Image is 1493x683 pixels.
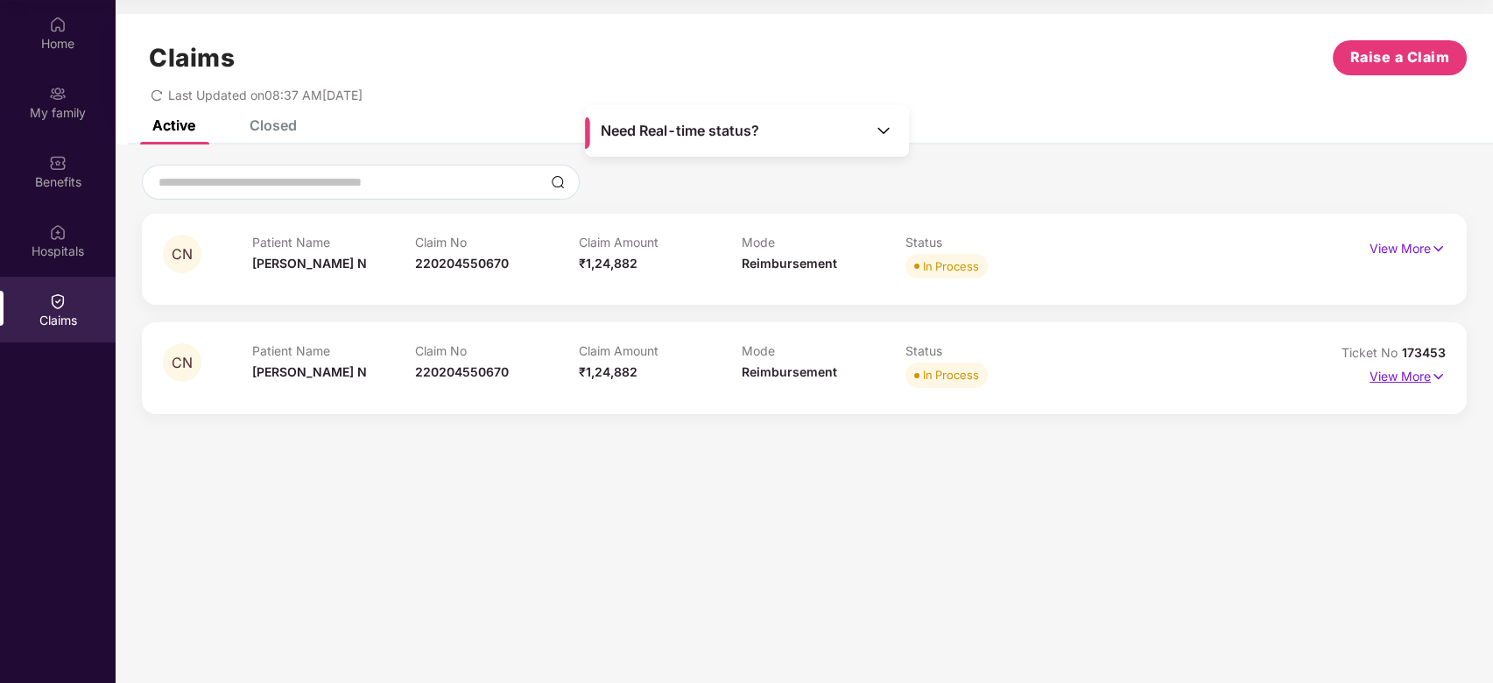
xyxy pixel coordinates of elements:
[1370,235,1446,258] p: View More
[151,88,163,102] span: redo
[905,343,1069,358] p: Status
[415,343,579,358] p: Claim No
[252,256,367,271] span: [PERSON_NAME] N
[1402,345,1446,360] span: 173453
[168,88,363,102] span: Last Updated on 08:37 AM[DATE]
[49,16,67,33] img: svg+xml;base64,PHN2ZyBpZD0iSG9tZSIgeG1sbnM9Imh0dHA6Ly93d3cudzMub3JnLzIwMDAvc3ZnIiB3aWR0aD0iMjAiIG...
[905,235,1069,250] p: Status
[252,235,416,250] p: Patient Name
[415,364,509,379] span: 220204550670
[579,364,637,379] span: ₹1,24,882
[252,364,367,379] span: [PERSON_NAME] N
[149,43,235,73] h1: Claims
[875,122,892,139] img: Toggle Icon
[923,257,979,275] div: In Process
[415,235,579,250] p: Claim No
[601,122,759,140] span: Need Real-time status?
[742,235,905,250] p: Mode
[742,343,905,358] p: Mode
[742,256,837,271] span: Reimbursement
[49,85,67,102] img: svg+xml;base64,PHN2ZyB3aWR0aD0iMjAiIGhlaWdodD0iMjAiIHZpZXdCb3g9IjAgMCAyMCAyMCIgZmlsbD0ibm9uZSIgeG...
[172,247,193,262] span: CN
[415,256,509,271] span: 220204550670
[152,116,195,134] div: Active
[1342,345,1402,360] span: Ticket No
[579,343,743,358] p: Claim Amount
[49,292,67,310] img: svg+xml;base64,PHN2ZyBpZD0iQ2xhaW0iIHhtbG5zPSJodHRwOi8vd3d3LnczLm9yZy8yMDAwL3N2ZyIgd2lkdGg9IjIwIi...
[579,256,637,271] span: ₹1,24,882
[551,175,565,189] img: svg+xml;base64,PHN2ZyBpZD0iU2VhcmNoLTMyeDMyIiB4bWxucz0iaHR0cDovL3d3dy53My5vcmcvMjAwMC9zdmciIHdpZH...
[1350,46,1450,68] span: Raise a Claim
[1333,40,1467,75] button: Raise a Claim
[742,364,837,379] span: Reimbursement
[252,343,416,358] p: Patient Name
[1370,363,1446,386] p: View More
[579,235,743,250] p: Claim Amount
[49,223,67,241] img: svg+xml;base64,PHN2ZyBpZD0iSG9zcGl0YWxzIiB4bWxucz0iaHR0cDovL3d3dy53My5vcmcvMjAwMC9zdmciIHdpZHRoPS...
[250,116,297,134] div: Closed
[1431,367,1446,386] img: svg+xml;base64,PHN2ZyB4bWxucz0iaHR0cDovL3d3dy53My5vcmcvMjAwMC9zdmciIHdpZHRoPSIxNyIgaGVpZ2h0PSIxNy...
[923,366,979,384] div: In Process
[49,154,67,172] img: svg+xml;base64,PHN2ZyBpZD0iQmVuZWZpdHMiIHhtbG5zPSJodHRwOi8vd3d3LnczLm9yZy8yMDAwL3N2ZyIgd2lkdGg9Ij...
[1431,239,1446,258] img: svg+xml;base64,PHN2ZyB4bWxucz0iaHR0cDovL3d3dy53My5vcmcvMjAwMC9zdmciIHdpZHRoPSIxNyIgaGVpZ2h0PSIxNy...
[172,356,193,370] span: CN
